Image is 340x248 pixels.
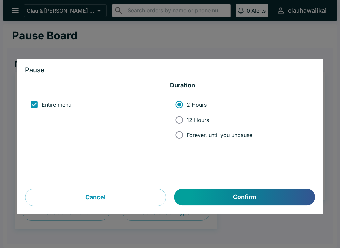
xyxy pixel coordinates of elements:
span: Forever, until you unpause [187,132,252,138]
h3: Pause [25,67,315,74]
h5: ‏ [25,82,170,90]
span: 12 Hours [187,117,209,123]
span: Entire menu [42,101,71,108]
button: Cancel [25,189,166,206]
button: Confirm [174,189,315,206]
span: 2 Hours [187,101,207,108]
h5: Duration [170,82,315,90]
